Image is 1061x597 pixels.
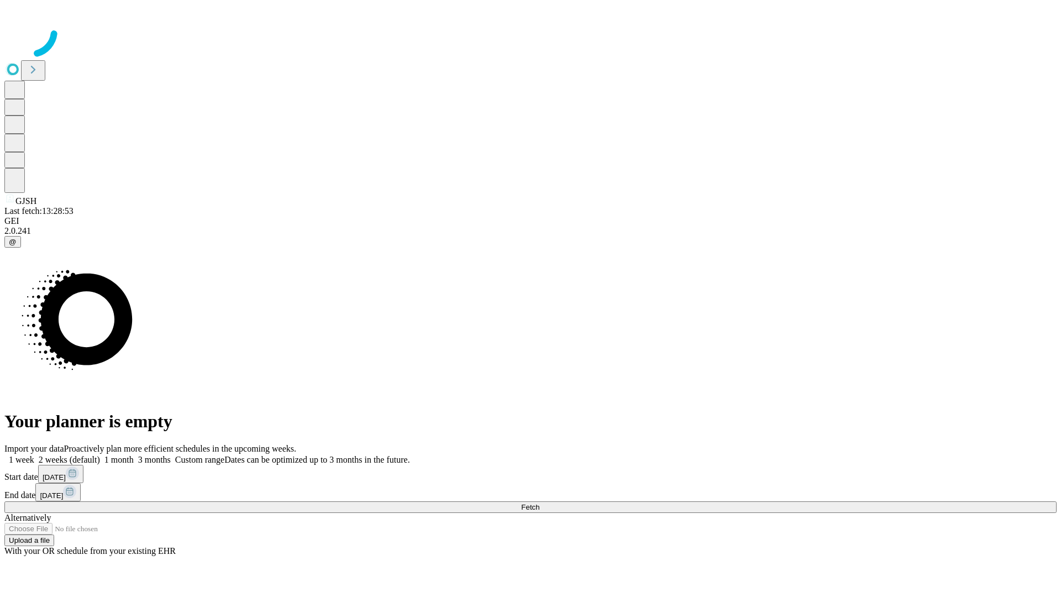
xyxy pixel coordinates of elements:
[40,491,63,500] span: [DATE]
[4,513,51,522] span: Alternatively
[39,455,100,464] span: 2 weeks (default)
[4,226,1057,236] div: 2.0.241
[4,236,21,248] button: @
[224,455,409,464] span: Dates can be optimized up to 3 months in the future.
[4,216,1057,226] div: GEI
[138,455,171,464] span: 3 months
[43,473,66,481] span: [DATE]
[104,455,134,464] span: 1 month
[521,503,539,511] span: Fetch
[4,465,1057,483] div: Start date
[35,483,81,501] button: [DATE]
[9,455,34,464] span: 1 week
[4,535,54,546] button: Upload a file
[9,238,17,246] span: @
[4,483,1057,501] div: End date
[4,411,1057,432] h1: Your planner is empty
[4,546,176,556] span: With your OR schedule from your existing EHR
[4,501,1057,513] button: Fetch
[15,196,36,206] span: GJSH
[38,465,83,483] button: [DATE]
[4,444,64,453] span: Import your data
[64,444,296,453] span: Proactively plan more efficient schedules in the upcoming weeks.
[175,455,224,464] span: Custom range
[4,206,73,216] span: Last fetch: 13:28:53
